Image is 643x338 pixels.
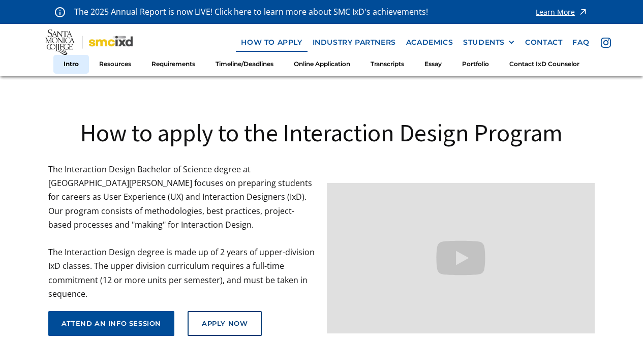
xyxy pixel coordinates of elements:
a: how to apply [236,33,307,52]
p: The Interaction Design Bachelor of Science degree at [GEOGRAPHIC_DATA][PERSON_NAME] focuses on pr... [48,163,317,301]
a: Essay [414,55,452,74]
a: industry partners [308,33,401,52]
a: Transcripts [360,55,414,74]
a: Online Application [284,55,360,74]
p: The 2025 Annual Report is now LIVE! Click here to learn more about SMC IxD's achievements! [74,5,429,19]
a: Academics [401,33,458,52]
h1: How to apply to the Interaction Design Program [48,117,595,148]
a: Requirements [141,55,205,74]
a: faq [567,33,594,52]
iframe: Design your future with a Bachelor's Degree in Interaction Design from Santa Monica College [327,183,595,333]
div: Learn More [536,9,575,16]
a: Contact IxD Counselor [499,55,590,74]
img: Santa Monica College - SMC IxD logo [45,29,133,55]
div: STUDENTS [463,38,515,47]
a: Learn More [536,5,588,19]
a: Timeline/Deadlines [205,55,284,74]
a: contact [520,33,567,52]
a: attend an info session [48,311,174,336]
img: icon - instagram [601,38,611,48]
img: icon - arrow - alert [578,5,588,19]
a: Apply Now [188,311,262,336]
img: icon - information - alert [55,7,65,17]
div: STUDENTS [463,38,505,47]
div: Apply Now [202,320,248,328]
a: Portfolio [452,55,499,74]
a: Resources [89,55,141,74]
div: attend an info session [62,320,161,328]
a: Intro [53,55,89,74]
